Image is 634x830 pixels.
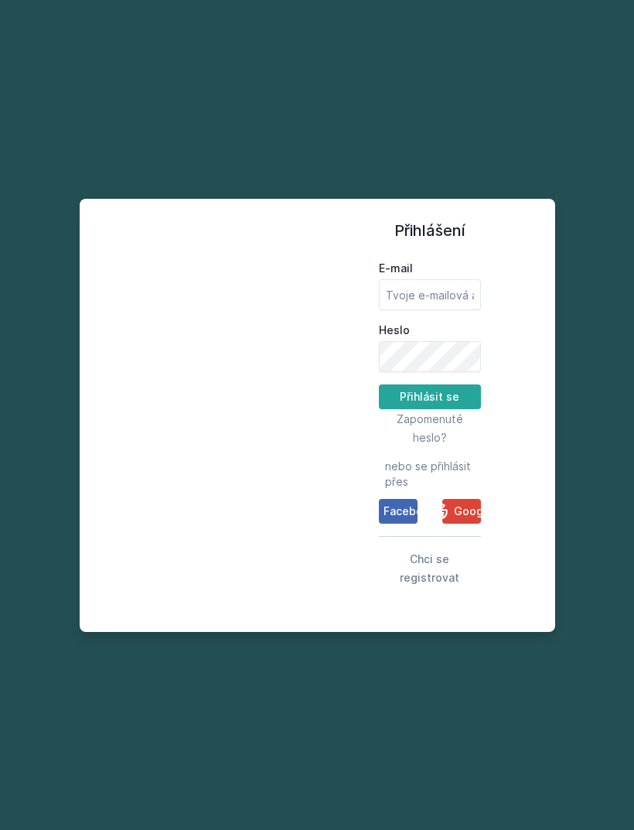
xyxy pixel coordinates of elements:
[442,499,481,524] button: Google
[379,549,481,586] button: Chci se registrovat
[383,504,436,519] span: Facebook
[379,384,481,409] button: Přihlásit se
[379,219,481,242] h1: Přihlášení
[400,552,459,584] span: Chci se registrovat
[385,459,475,490] span: nebo se přihlásit přes
[379,261,481,276] label: E-mail
[454,504,493,519] span: Google
[397,412,463,444] span: Zapomenuté heslo?
[379,323,481,338] label: Heslo
[379,499,418,524] button: Facebook
[379,279,481,310] input: Tvoje e-mailová adresa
